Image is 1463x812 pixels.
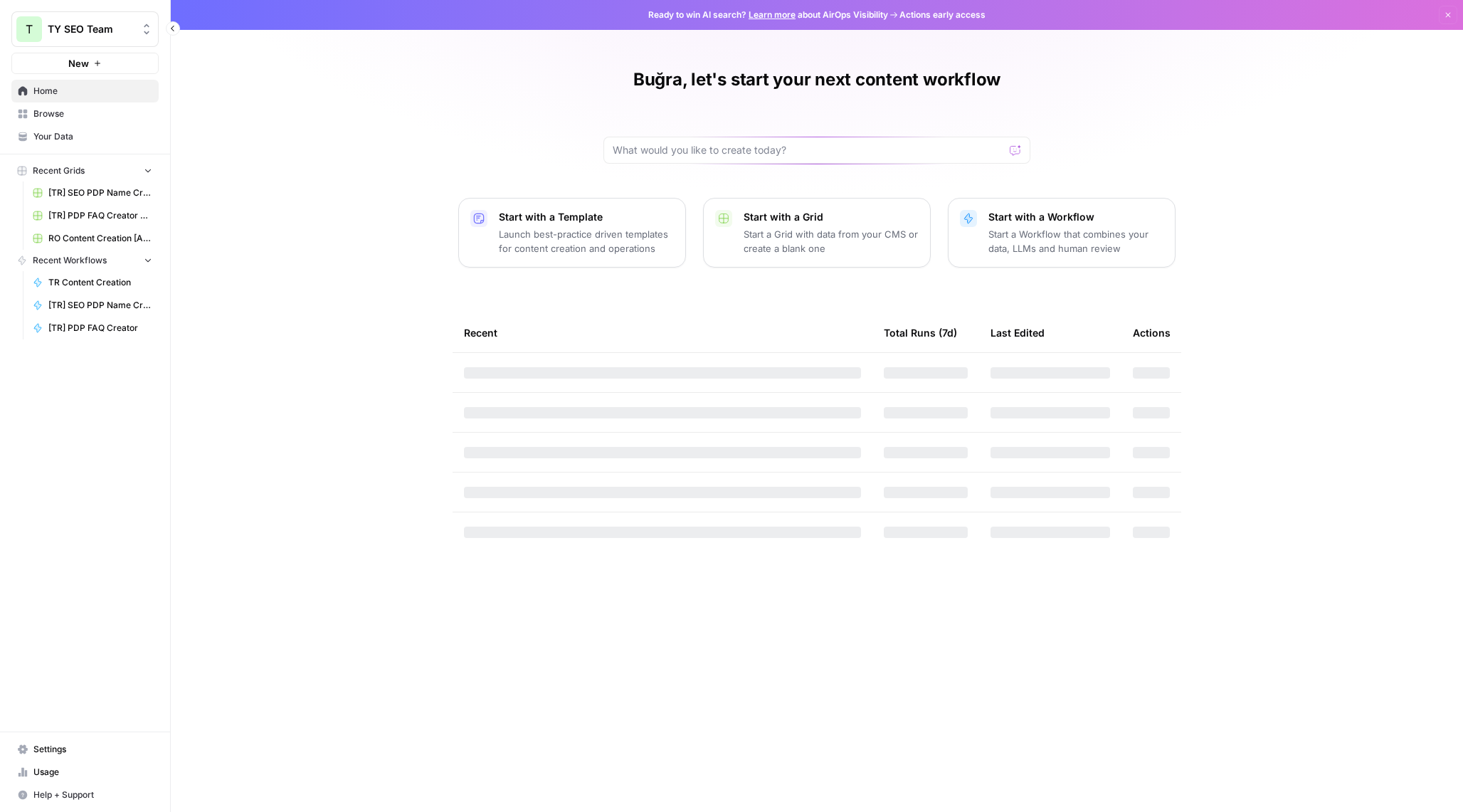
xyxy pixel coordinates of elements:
[48,276,152,289] span: TR Content Creation
[948,198,1176,268] button: Start with a WorkflowStart a Workflow that combines your data, LLMs and human review
[33,254,107,267] span: Recent Workflows
[744,210,919,224] p: Start with a Grid
[26,181,159,204] a: [TR] SEO PDP Name Creation Grid
[11,102,159,125] a: Browse
[48,22,134,36] span: TY SEO Team
[633,68,1000,91] h1: Buğra, let's start your next content workflow
[33,743,152,756] span: Settings
[11,125,159,148] a: Your Data
[26,227,159,250] a: RO Content Creation [Anil] w/o Google Scrape Grid
[11,80,159,102] a: Home
[26,271,159,294] a: TR Content Creation
[33,164,85,177] span: Recent Grids
[11,53,159,74] button: New
[744,227,919,255] p: Start a Grid with data from your CMS or create a blank one
[48,209,152,222] span: [TR] PDP FAQ Creator Grid
[48,322,152,334] span: [TR] PDP FAQ Creator
[48,186,152,199] span: [TR] SEO PDP Name Creation Grid
[26,317,159,339] a: [TR] PDP FAQ Creator
[33,130,152,143] span: Your Data
[988,210,1163,224] p: Start with a Workflow
[458,198,686,268] button: Start with a TemplateLaunch best-practice driven templates for content creation and operations
[26,21,33,38] span: T
[48,299,152,312] span: [TR] SEO PDP Name Creation
[703,198,931,268] button: Start with a GridStart a Grid with data from your CMS or create a blank one
[11,738,159,761] a: Settings
[11,761,159,784] a: Usage
[899,9,986,21] span: Actions early access
[749,9,796,20] a: Learn more
[1133,313,1171,352] div: Actions
[884,313,957,352] div: Total Runs (7d)
[33,107,152,120] span: Browse
[988,227,1163,255] p: Start a Workflow that combines your data, LLMs and human review
[26,294,159,317] a: [TR] SEO PDP Name Creation
[991,313,1045,352] div: Last Edited
[613,143,1004,157] input: What would you like to create today?
[11,11,159,47] button: Workspace: TY SEO Team
[11,250,159,271] button: Recent Workflows
[11,784,159,806] button: Help + Support
[33,766,152,779] span: Usage
[11,160,159,181] button: Recent Grids
[648,9,888,21] span: Ready to win AI search? about AirOps Visibility
[464,313,861,352] div: Recent
[48,232,152,245] span: RO Content Creation [Anil] w/o Google Scrape Grid
[499,210,674,224] p: Start with a Template
[499,227,674,255] p: Launch best-practice driven templates for content creation and operations
[26,204,159,227] a: [TR] PDP FAQ Creator Grid
[33,789,152,801] span: Help + Support
[68,56,89,70] span: New
[33,85,152,97] span: Home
